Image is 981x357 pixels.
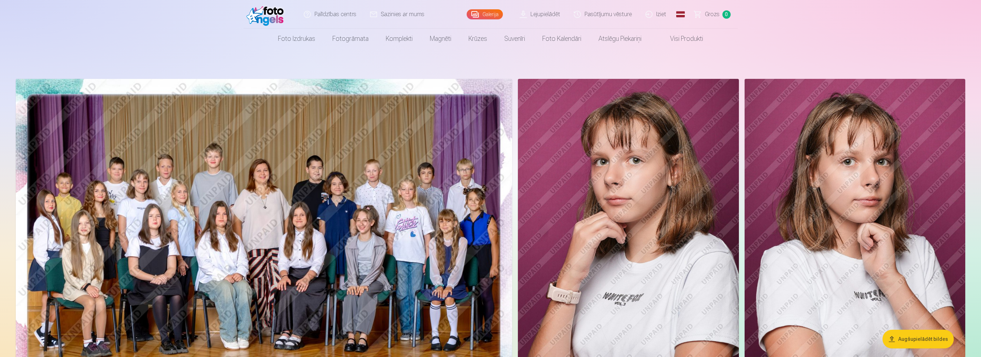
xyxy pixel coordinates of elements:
[590,29,650,49] a: Atslēgu piekariņi
[705,10,720,19] span: Grozs
[269,29,324,49] a: Foto izdrukas
[421,29,460,49] a: Magnēti
[650,29,712,49] a: Visi produkti
[246,3,288,26] img: /fa1
[883,330,954,348] button: Augšupielādēt bildes
[460,29,496,49] a: Krūzes
[534,29,590,49] a: Foto kalendāri
[496,29,534,49] a: Suvenīri
[467,9,503,19] a: Galerija
[722,10,731,19] span: 0
[377,29,421,49] a: Komplekti
[324,29,377,49] a: Fotogrāmata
